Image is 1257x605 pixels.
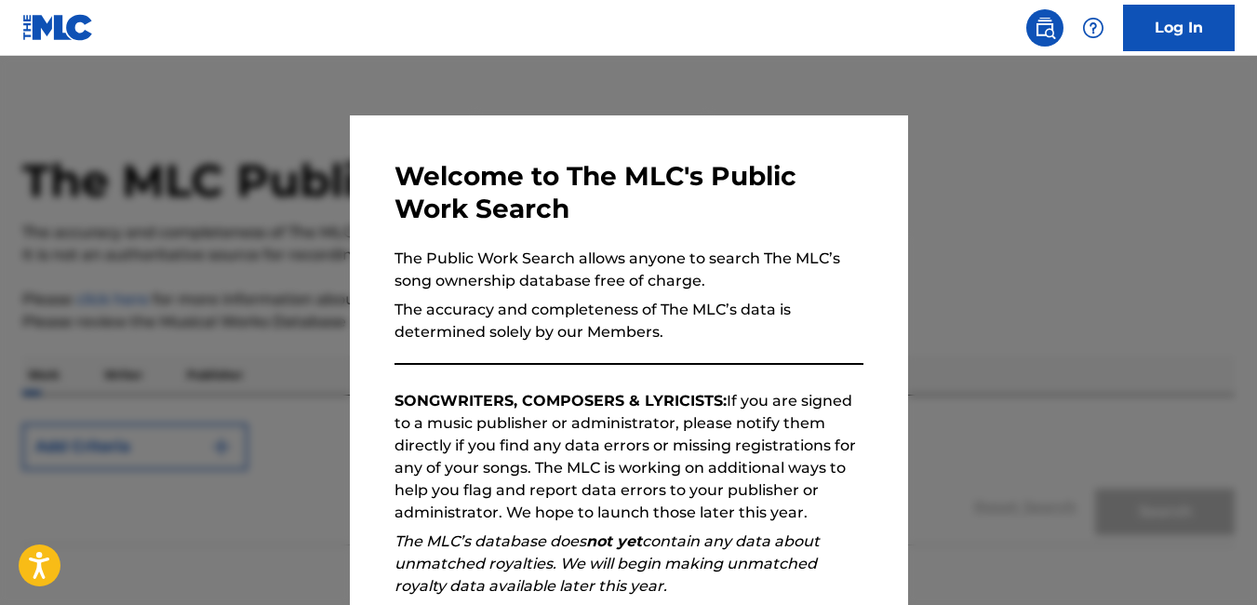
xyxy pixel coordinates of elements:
img: MLC Logo [22,14,94,41]
div: Help [1075,9,1112,47]
a: Log In [1123,5,1235,51]
strong: SONGWRITERS, COMPOSERS & LYRICISTS: [394,392,727,410]
p: If you are signed to a music publisher or administrator, please notify them directly if you find ... [394,390,863,524]
p: The accuracy and completeness of The MLC’s data is determined solely by our Members. [394,299,863,343]
p: The Public Work Search allows anyone to search The MLC’s song ownership database free of charge. [394,248,863,292]
img: help [1082,17,1104,39]
strong: not yet [586,532,642,550]
img: search [1034,17,1056,39]
h3: Welcome to The MLC's Public Work Search [394,160,863,225]
a: Public Search [1026,9,1063,47]
em: The MLC’s database does contain any data about unmatched royalties. We will begin making unmatche... [394,532,820,595]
